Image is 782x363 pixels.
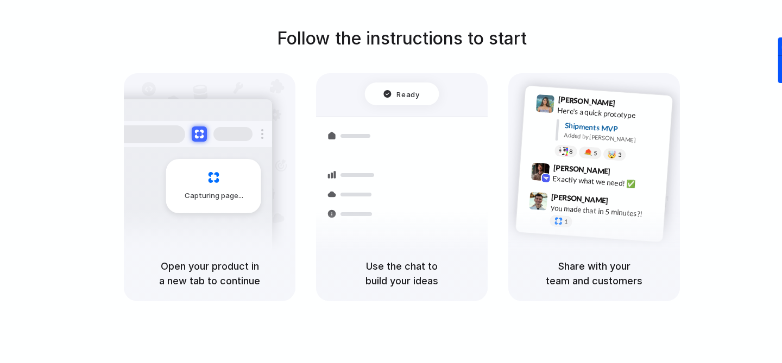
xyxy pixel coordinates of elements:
[552,173,661,191] div: Exactly what we need! ✅
[619,99,641,112] span: 9:41 AM
[608,150,617,158] div: 🤯
[564,131,664,147] div: Added by [PERSON_NAME]
[277,26,527,52] h1: Follow the instructions to start
[558,93,615,109] span: [PERSON_NAME]
[521,259,667,288] h5: Share with your team and customers
[553,162,610,177] span: [PERSON_NAME]
[550,202,659,220] div: you made that in 5 minutes?!
[594,150,597,156] span: 5
[618,152,622,158] span: 3
[185,190,245,201] span: Capturing page
[614,167,636,180] span: 9:42 AM
[329,259,475,288] h5: Use the chat to build your ideas
[551,191,609,207] span: [PERSON_NAME]
[564,120,665,138] div: Shipments MVP
[569,149,573,155] span: 8
[611,196,634,209] span: 9:47 AM
[137,259,282,288] h5: Open your product in a new tab to continue
[397,88,420,99] span: Ready
[557,105,666,123] div: Here's a quick prototype
[564,219,568,225] span: 1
